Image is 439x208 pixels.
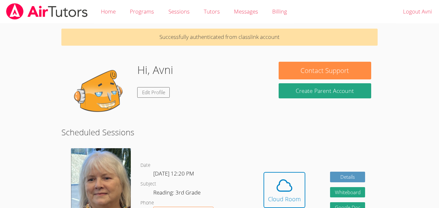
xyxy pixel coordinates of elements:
[140,180,156,188] dt: Subject
[61,29,378,46] p: Successfully authenticated from classlink account
[279,83,371,98] button: Create Parent Account
[279,62,371,79] button: Contact Support
[68,62,132,126] img: default.png
[140,161,150,169] dt: Date
[137,87,170,98] a: Edit Profile
[137,62,173,78] h1: Hi, Avni
[61,126,378,138] h2: Scheduled Sessions
[264,172,305,208] button: Cloud Room
[268,194,301,203] div: Cloud Room
[330,172,365,182] a: Details
[153,170,194,177] span: [DATE] 12:20 PM
[140,199,154,207] dt: Phone
[153,188,202,199] dd: Reading: 3rd Grade
[330,187,365,198] button: Whiteboard
[5,3,88,20] img: airtutors_banner-c4298cdbf04f3fff15de1276eac7730deb9818008684d7c2e4769d2f7ddbe033.png
[234,8,258,15] span: Messages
